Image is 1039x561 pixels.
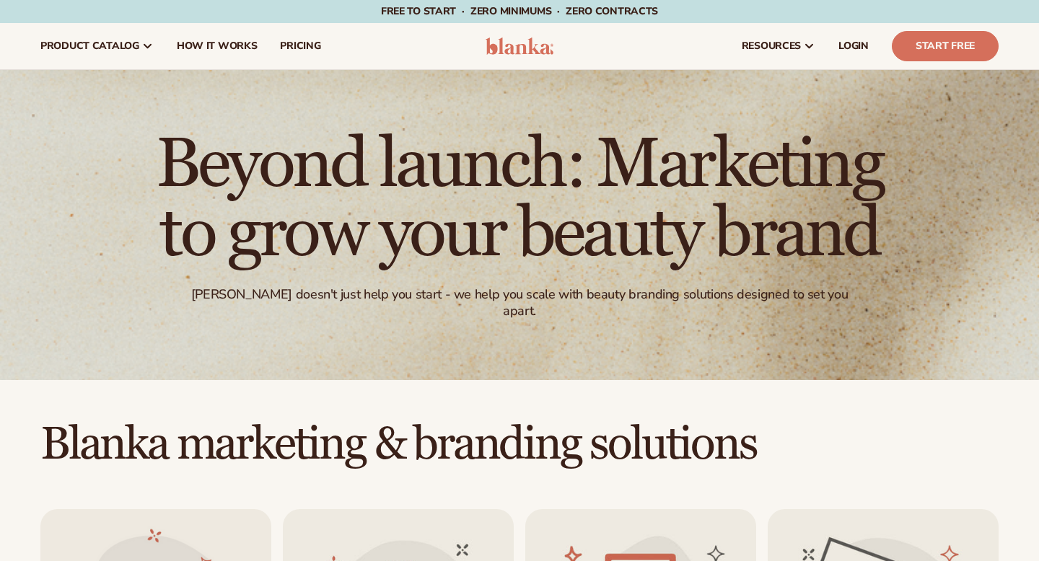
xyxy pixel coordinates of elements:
a: How It Works [165,23,269,69]
a: Start Free [892,31,999,61]
h1: Beyond launch: Marketing to grow your beauty brand [123,131,916,269]
span: pricing [280,40,320,52]
div: [PERSON_NAME] doesn't just help you start - we help you scale with beauty branding solutions desi... [181,286,859,320]
span: LOGIN [838,40,869,52]
a: LOGIN [827,23,880,69]
span: resources [742,40,801,52]
span: product catalog [40,40,139,52]
span: How It Works [177,40,258,52]
img: logo [486,37,554,55]
a: product catalog [29,23,165,69]
a: resources [730,23,827,69]
span: Free to start · ZERO minimums · ZERO contracts [381,4,658,18]
a: pricing [268,23,332,69]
